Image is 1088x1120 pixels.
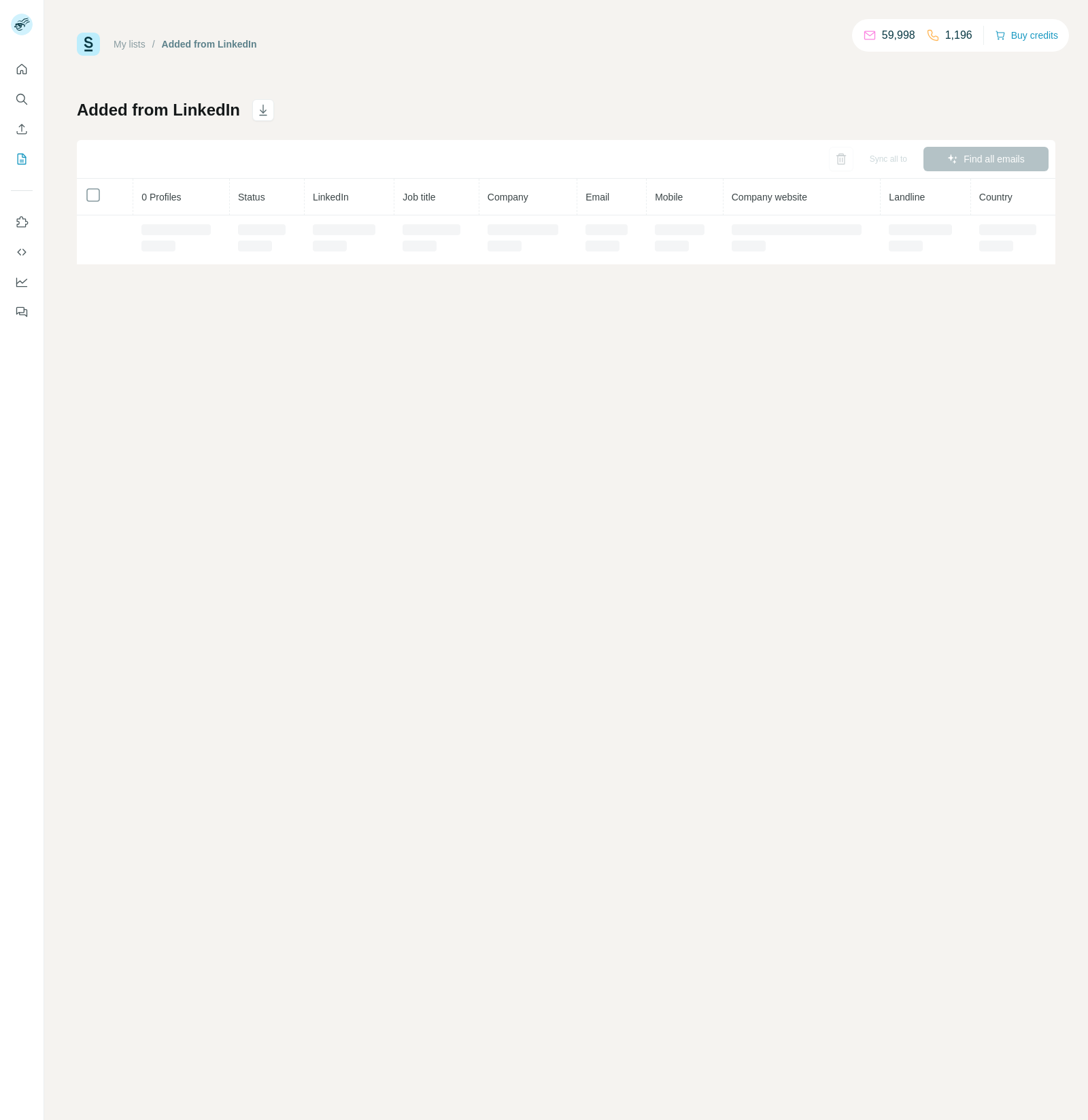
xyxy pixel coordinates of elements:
[77,99,240,121] h1: Added from LinkedIn
[882,27,915,43] p: 59,998
[979,192,1013,203] span: Country
[77,33,100,56] img: Surfe Logo
[945,27,972,43] p: 1,196
[11,270,33,294] button: Dashboard
[732,192,807,203] span: Company website
[152,37,155,51] li: /
[11,147,33,171] button: My lists
[655,192,683,203] span: Mobile
[114,39,146,50] a: My lists
[11,117,33,141] button: Enrich CSV
[995,26,1058,45] button: Buy credits
[238,192,265,203] span: Status
[889,192,925,203] span: Landline
[11,240,33,264] button: Use Surfe API
[403,192,435,203] span: Job title
[488,192,528,203] span: Company
[11,300,33,324] button: Feedback
[162,37,257,51] div: Added from LinkedIn
[11,57,33,82] button: Quick start
[585,192,609,203] span: Email
[11,210,33,234] button: Use Surfe on LinkedIn
[141,192,181,203] span: 0 Profiles
[313,192,349,203] span: LinkedIn
[11,87,33,111] button: Search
